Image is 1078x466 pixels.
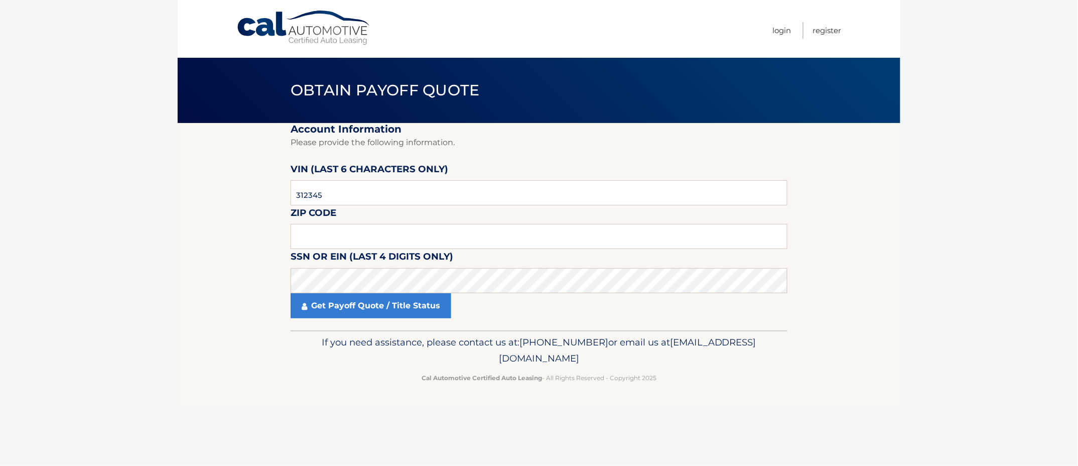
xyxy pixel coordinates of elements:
[422,374,542,382] strong: Cal Automotive Certified Auto Leasing
[291,293,451,318] a: Get Payoff Quote / Title Status
[291,205,336,224] label: Zip Code
[291,136,787,150] p: Please provide the following information.
[519,336,608,348] span: [PHONE_NUMBER]
[291,81,480,99] span: Obtain Payoff Quote
[813,22,842,39] a: Register
[291,249,453,268] label: SSN or EIN (last 4 digits only)
[236,10,372,46] a: Cal Automotive
[297,373,781,383] p: - All Rights Reserved - Copyright 2025
[291,162,448,180] label: VIN (last 6 characters only)
[773,22,791,39] a: Login
[297,334,781,367] p: If you need assistance, please contact us at: or email us at
[291,123,787,136] h2: Account Information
